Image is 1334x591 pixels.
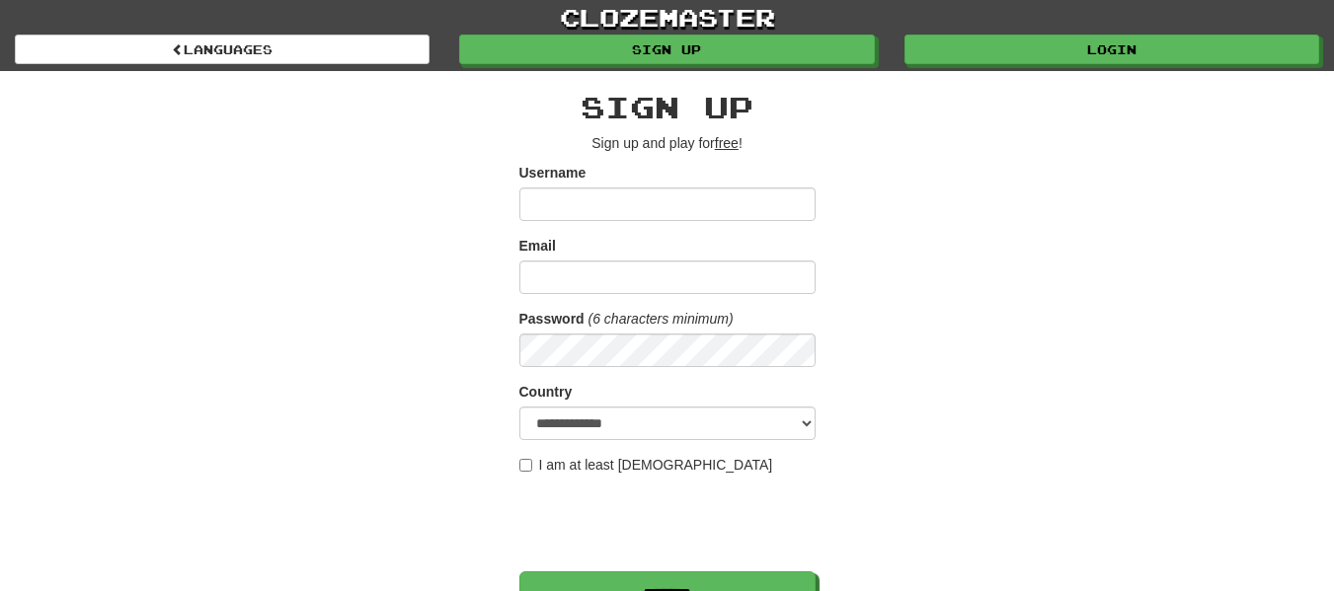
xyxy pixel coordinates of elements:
p: Sign up and play for ! [519,133,816,153]
a: Languages [15,35,430,64]
label: Username [519,163,587,183]
h2: Sign up [519,91,816,123]
iframe: reCAPTCHA [519,484,820,561]
label: Password [519,309,585,329]
a: Login [904,35,1319,64]
label: Email [519,236,556,256]
label: I am at least [DEMOGRAPHIC_DATA] [519,455,773,475]
u: free [715,135,739,151]
a: Sign up [459,35,874,64]
label: Country [519,382,573,402]
input: I am at least [DEMOGRAPHIC_DATA] [519,459,532,472]
em: (6 characters minimum) [589,311,734,327]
